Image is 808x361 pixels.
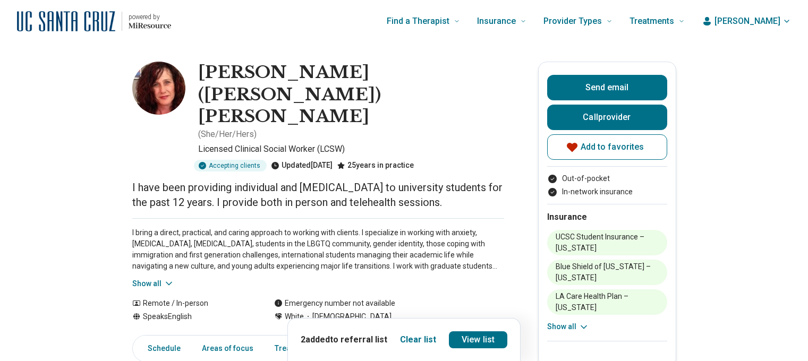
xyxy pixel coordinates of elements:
[198,143,504,156] p: Licensed Clinical Social Worker (LCSW)
[195,338,260,359] a: Areas of focus
[271,160,333,171] div: Updated [DATE]
[285,311,304,322] span: White
[132,180,504,210] p: I have been providing individual and [MEDICAL_DATA] to university students for the past 12 years....
[547,105,667,130] button: Callprovider
[129,13,171,21] p: powered by
[477,14,516,29] span: Insurance
[330,334,387,345] span: to referral list
[304,311,392,322] span: [DEMOGRAPHIC_DATA]
[547,173,667,197] ul: Payment options
[132,62,185,115] img: Kimberly Prohaska, Licensed Clinical Social Worker (LCSW)
[132,278,174,289] button: Show all
[547,173,667,184] li: Out-of-pocket
[337,160,414,171] div: 25 years in practice
[547,289,667,315] li: LA Care Health Plan – [US_STATE]
[449,331,507,348] a: View list
[547,321,589,332] button: Show all
[547,230,667,255] li: UCSC Student Insurance – [US_STATE]
[547,211,667,224] h2: Insurance
[547,260,667,285] li: Blue Shield of [US_STATE] – [US_STATE]
[132,227,504,272] p: I bring a direct, practical, and caring approach to working with clients. I specialize in working...
[387,14,449,29] span: Find a Therapist
[194,160,267,171] div: Accepting clients
[547,134,667,160] button: Add to favorites
[274,298,395,309] div: Emergency number not available
[135,338,187,359] a: Schedule
[198,128,257,141] p: ( She/Her/Hers )
[702,15,791,28] button: [PERSON_NAME]
[547,186,667,197] li: In-network insurance
[132,311,253,322] div: Speaks English
[198,62,504,128] h1: [PERSON_NAME] ([PERSON_NAME]) [PERSON_NAME]
[715,15,780,28] span: [PERSON_NAME]
[547,75,667,100] button: Send email
[630,14,674,29] span: Treatments
[17,4,171,38] a: Home page
[301,333,387,346] p: 2 added
[581,143,644,151] span: Add to favorites
[268,338,321,359] a: Treatments
[400,333,436,346] button: Clear list
[132,298,253,309] div: Remote / In-person
[543,14,602,29] span: Provider Types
